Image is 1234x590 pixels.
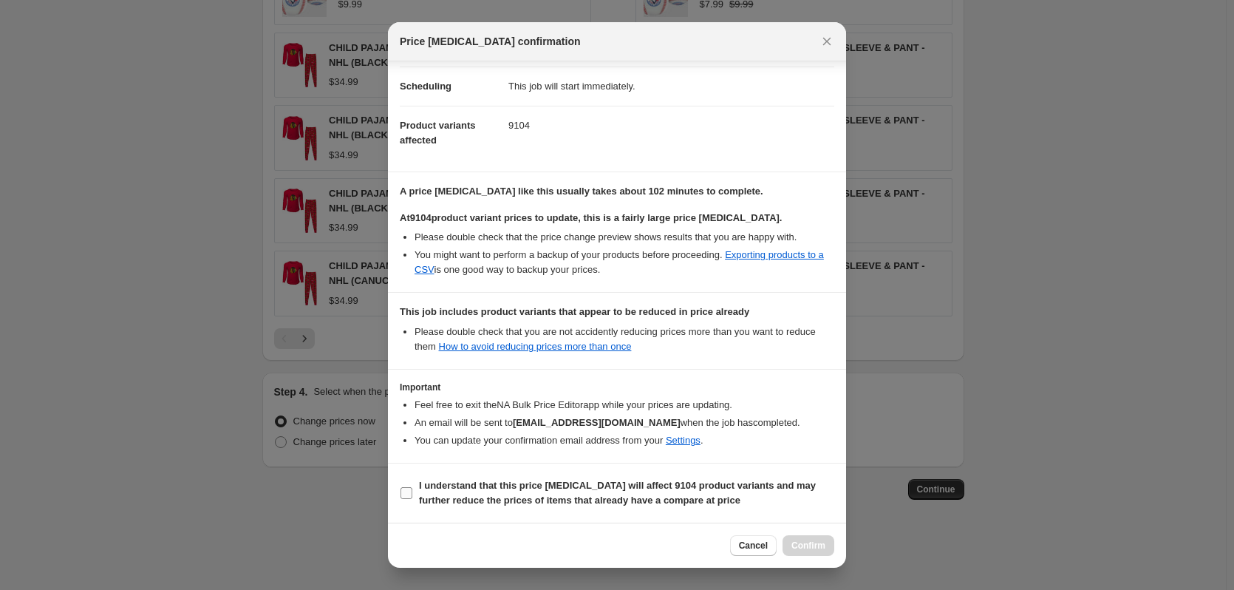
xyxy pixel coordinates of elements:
[513,417,681,428] b: [EMAIL_ADDRESS][DOMAIN_NAME]
[415,433,834,448] li: You can update your confirmation email address from your .
[415,249,824,275] a: Exporting products to a CSV
[739,540,768,552] span: Cancel
[400,186,763,197] b: A price [MEDICAL_DATA] like this usually takes about 102 minutes to complete.
[415,325,834,354] li: Please double check that you are not accidently reducing prices more than you want to reduce them
[415,248,834,277] li: You might want to perform a backup of your products before proceeding. is one good way to backup ...
[508,67,834,106] dd: This job will start immediately.
[400,306,749,317] b: This job includes product variants that appear to be reduced in price already
[400,120,476,146] span: Product variants affected
[400,34,581,49] span: Price [MEDICAL_DATA] confirmation
[415,416,834,430] li: An email will be sent to when the job has completed .
[817,31,837,52] button: Close
[419,480,816,506] b: I understand that this price [MEDICAL_DATA] will affect 9104 product variants and may further red...
[400,382,834,393] h3: Important
[666,435,700,446] a: Settings
[415,398,834,413] li: Feel free to exit the NA Bulk Price Editor app while your prices are updating.
[400,212,782,223] b: At 9104 product variant prices to update, this is a fairly large price [MEDICAL_DATA].
[508,106,834,145] dd: 9104
[730,535,777,556] button: Cancel
[415,230,834,245] li: Please double check that the price change preview shows results that you are happy with.
[400,81,451,92] span: Scheduling
[439,341,632,352] a: How to avoid reducing prices more than once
